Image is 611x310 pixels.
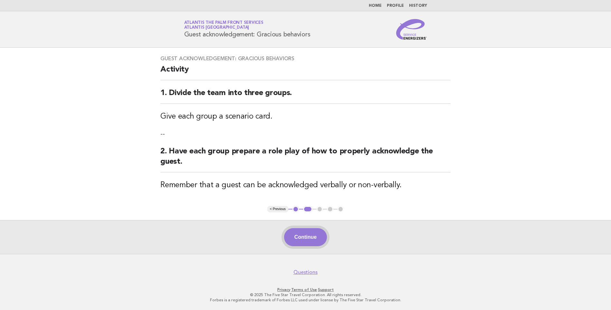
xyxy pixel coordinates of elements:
span: Atlantis [GEOGRAPHIC_DATA] [184,26,249,30]
button: Continue [284,228,327,246]
h2: 1. Divide the team into three groups. [160,88,451,104]
h1: Guest acknowledgement: Gracious behaviors [184,21,310,38]
a: Atlantis The Palm Front ServicesAtlantis [GEOGRAPHIC_DATA] [184,21,263,30]
a: Questions [293,269,318,276]
a: Terms of Use [291,287,317,292]
button: 2 [303,206,312,212]
a: Profile [387,4,404,8]
button: 1 [292,206,299,212]
h2: 2. Have each group prepare a role play of how to properly acknowledge the guest. [160,146,451,172]
a: Home [369,4,382,8]
h3: Remember that a guest can be acknowledged verbally or non-verbally. [160,180,451,190]
a: Privacy [277,287,290,292]
button: < Previous [267,206,288,212]
p: · · [109,287,503,292]
p: Forbes is a registered trademark of Forbes LLC used under license by The Five Star Travel Corpora... [109,297,503,303]
img: Service Energizers [396,19,427,40]
p: -- [160,130,451,139]
h2: Activity [160,64,451,80]
p: © 2025 The Five Star Travel Corporation. All rights reserved. [109,292,503,297]
a: History [409,4,427,8]
a: Support [318,287,334,292]
h3: Give each group a scenario card. [160,111,451,122]
h3: Guest acknowledgement: Gracious behaviors [160,55,451,62]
